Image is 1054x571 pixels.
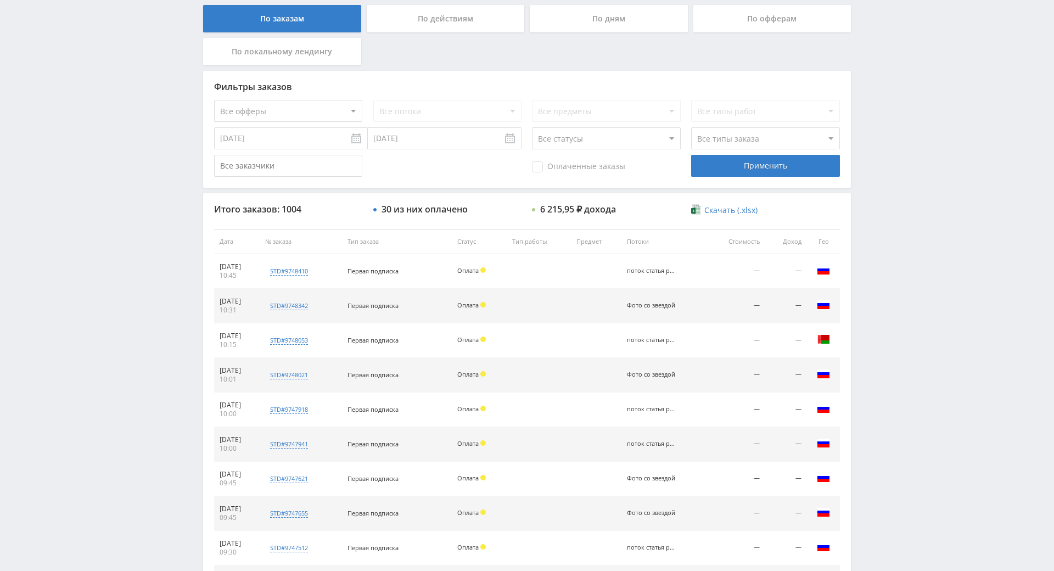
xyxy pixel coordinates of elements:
[765,462,807,496] td: —
[220,444,254,453] div: 10:00
[817,367,830,380] img: rus.png
[382,204,468,214] div: 30 из них оплачено
[706,462,765,496] td: —
[220,297,254,306] div: [DATE]
[342,229,452,254] th: Тип заказа
[627,440,676,447] div: поток статья рерайт
[480,510,486,515] span: Холд
[621,229,706,254] th: Потоки
[220,505,254,513] div: [DATE]
[627,371,676,378] div: Фото со звездой
[765,229,807,254] th: Доход
[480,337,486,342] span: Холд
[480,544,486,550] span: Холд
[807,229,840,254] th: Гео
[817,298,830,311] img: rus.png
[270,301,308,310] div: std#9748342
[627,406,676,413] div: поток статья рерайт
[765,496,807,531] td: —
[214,155,362,177] input: Все заказчики
[270,474,308,483] div: std#9747621
[457,439,479,447] span: Оплата
[704,206,758,215] span: Скачать (.xlsx)
[220,271,254,280] div: 10:45
[214,204,362,214] div: Итого заказов: 1004
[220,262,254,271] div: [DATE]
[691,204,700,215] img: xlsx
[706,323,765,358] td: —
[507,229,570,254] th: Тип работы
[260,229,342,254] th: № заказа
[270,405,308,414] div: std#9747918
[220,435,254,444] div: [DATE]
[540,204,616,214] div: 6 215,95 ₽ дохода
[203,38,361,65] div: По локальному лендингу
[457,474,479,482] span: Оплата
[457,405,479,413] span: Оплата
[691,205,757,216] a: Скачать (.xlsx)
[457,301,479,309] span: Оплата
[765,358,807,393] td: —
[817,436,830,450] img: rus.png
[817,264,830,277] img: rus.png
[270,267,308,276] div: std#9748410
[203,5,361,32] div: По заказам
[706,496,765,531] td: —
[530,5,688,32] div: По дням
[214,82,840,92] div: Фильтры заказов
[627,267,676,275] div: поток статья рерайт
[765,254,807,289] td: —
[817,506,830,519] img: rus.png
[270,336,308,345] div: std#9748053
[480,440,486,446] span: Холд
[347,301,399,310] span: Первая подписка
[220,410,254,418] div: 10:00
[220,513,254,522] div: 09:45
[220,375,254,384] div: 10:01
[706,393,765,427] td: —
[765,289,807,323] td: —
[765,531,807,566] td: —
[691,155,839,177] div: Применить
[627,544,676,551] div: поток статья рерайт
[480,406,486,411] span: Холд
[270,509,308,518] div: std#9747655
[347,509,399,517] span: Первая подписка
[347,267,399,275] span: Первая подписка
[214,229,260,254] th: Дата
[706,229,765,254] th: Стоимость
[706,531,765,566] td: —
[817,540,830,553] img: rus.png
[480,371,486,377] span: Холд
[480,475,486,480] span: Холд
[270,440,308,449] div: std#9747941
[347,544,399,552] span: Первая подписка
[270,371,308,379] div: std#9748021
[457,543,479,551] span: Оплата
[220,470,254,479] div: [DATE]
[817,333,830,346] img: blr.png
[220,539,254,548] div: [DATE]
[367,5,525,32] div: По действиям
[220,401,254,410] div: [DATE]
[693,5,851,32] div: По офферам
[220,340,254,349] div: 10:15
[220,306,254,315] div: 10:31
[571,229,621,254] th: Предмет
[270,544,308,552] div: std#9747512
[347,405,399,413] span: Первая подписка
[765,323,807,358] td: —
[765,427,807,462] td: —
[457,266,479,275] span: Оплата
[347,440,399,448] span: Первая подписка
[706,358,765,393] td: —
[347,336,399,344] span: Первая подписка
[765,393,807,427] td: —
[817,402,830,415] img: rus.png
[480,302,486,307] span: Холд
[627,475,676,482] div: Фото со звездой
[220,548,254,557] div: 09:30
[627,510,676,517] div: Фото со звездой
[347,474,399,483] span: Первая подписка
[532,161,625,172] span: Оплаченные заказы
